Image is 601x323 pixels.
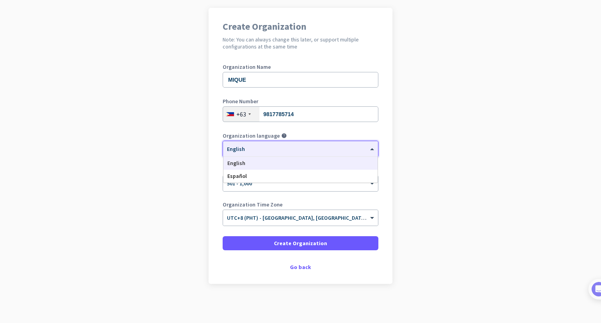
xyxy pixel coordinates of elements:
span: Create Organization [274,239,327,247]
div: Options List [223,157,378,183]
button: Create Organization [223,236,378,250]
i: help [281,133,287,138]
label: Phone Number [223,99,378,104]
div: Go back [223,264,378,270]
div: +63 [236,110,246,118]
span: Español [227,172,247,179]
input: 2 3234 5678 [223,106,378,122]
label: Organization Size (Optional) [223,167,378,173]
h1: Create Organization [223,22,378,31]
input: What is the name of your organization? [223,72,378,88]
h2: Note: You can always change this later, or support multiple configurations at the same time [223,36,378,50]
label: Organization Time Zone [223,202,378,207]
label: Organization Name [223,64,378,70]
span: English [227,160,245,167]
label: Organization language [223,133,280,138]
